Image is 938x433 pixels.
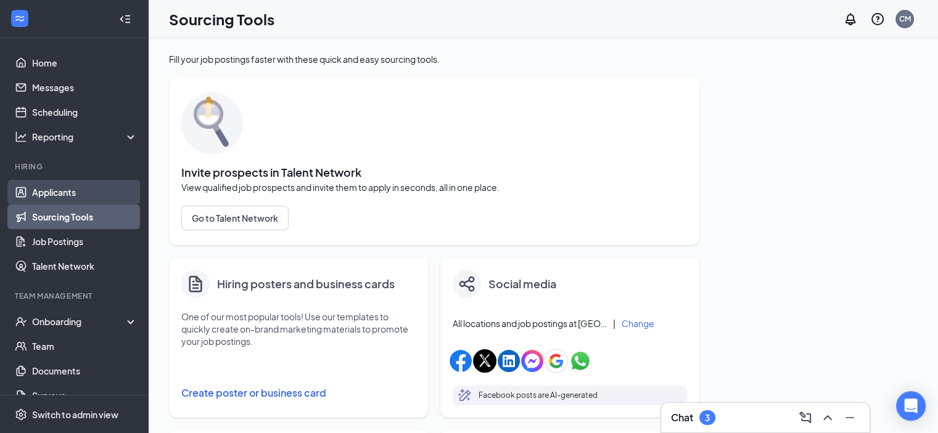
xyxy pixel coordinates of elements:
[15,291,135,301] div: Team Management
[32,254,138,278] a: Talent Network
[488,275,556,293] h4: Social media
[32,334,138,358] a: Team
[181,310,416,347] p: One of our most popular tools! Use our templates to quickly create on-brand marketing materials t...
[186,273,205,294] svg: Document
[181,206,289,230] button: Go to Talent Network
[840,408,860,427] button: Minimize
[169,53,699,65] div: Fill your job postings faster with these quick and easy sourcing tools.
[32,180,138,204] a: Applicants
[32,408,118,421] div: Switch to admin view
[32,383,138,408] a: Surveys
[181,206,687,230] a: Go to Talent Network
[32,100,138,124] a: Scheduling
[870,12,885,26] svg: QuestionInfo
[818,408,837,427] button: ChevronUp
[181,181,687,193] span: View qualified job prospects and invite them to apply in seconds, all in one place.
[459,276,475,292] img: share
[181,166,687,179] span: Invite prospects in Talent Network
[32,229,138,254] a: Job Postings
[15,161,135,172] div: Hiring
[896,391,926,421] div: Open Intercom Messenger
[32,358,138,383] a: Documents
[32,75,138,100] a: Messages
[32,51,138,75] a: Home
[15,131,27,143] svg: Analysis
[169,9,274,30] h1: Sourcing Tools
[119,13,131,25] svg: Collapse
[453,317,607,330] span: All locations and job postings at [GEOGRAPHIC_DATA]'s
[479,389,598,402] p: Facebook posts are AI-generated
[498,350,520,372] img: linkedinIcon
[458,388,472,403] svg: MagicPencil
[820,410,835,425] svg: ChevronUp
[843,12,858,26] svg: Notifications
[15,408,27,421] svg: Settings
[521,350,543,372] img: facebookMessengerIcon
[622,319,654,328] button: Change
[217,275,395,293] h4: Hiring posters and business cards
[32,131,138,143] div: Reporting
[32,315,127,328] div: Onboarding
[798,410,813,425] svg: ComposeMessage
[15,315,27,328] svg: UserCheck
[796,408,815,427] button: ComposeMessage
[613,317,615,330] div: |
[14,12,26,25] svg: WorkstreamLogo
[450,350,472,372] img: facebookIcon
[181,381,416,405] button: Create poster or business card
[899,14,911,24] div: CM
[545,349,568,373] img: googleIcon
[32,204,138,229] a: Sourcing Tools
[473,349,496,373] img: xIcon
[569,350,591,372] img: whatsappIcon
[842,410,857,425] svg: Minimize
[671,411,693,424] h3: Chat
[705,413,710,423] div: 3
[181,92,243,154] img: sourcing-tools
